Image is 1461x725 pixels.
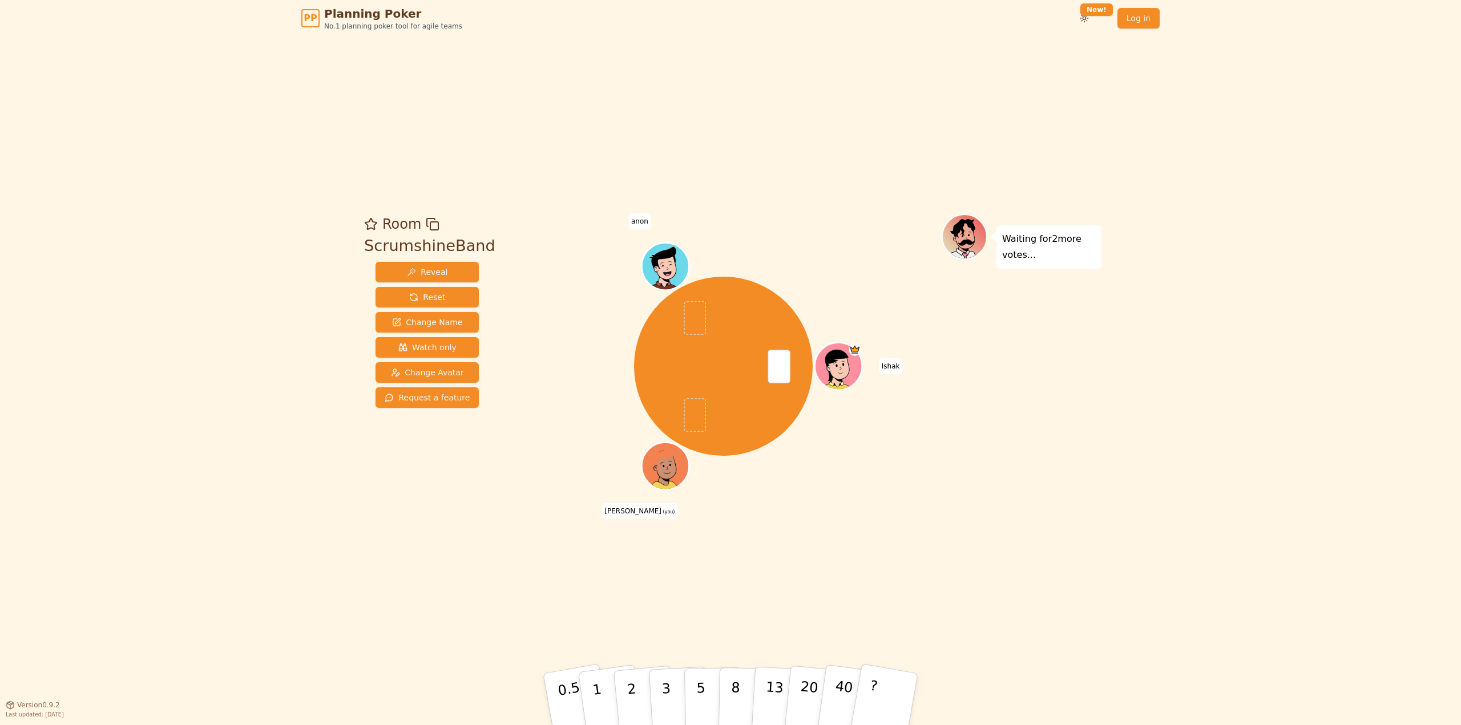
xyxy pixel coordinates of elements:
[304,11,317,25] span: PP
[324,6,462,22] span: Planning Poker
[661,509,675,515] span: (you)
[398,342,457,353] span: Watch only
[602,503,677,519] span: Click to change your name
[6,700,60,710] button: Version0.9.2
[382,214,421,234] span: Room
[376,337,479,358] button: Watch only
[17,700,60,710] span: Version 0.9.2
[376,287,479,307] button: Reset
[376,362,479,383] button: Change Avatar
[409,291,445,303] span: Reset
[376,387,479,408] button: Request a feature
[1080,3,1113,16] div: New!
[324,22,462,31] span: No.1 planning poker tool for agile teams
[392,317,462,328] span: Change Name
[376,262,479,282] button: Reveal
[628,213,651,229] span: Click to change your name
[364,234,495,258] div: ScrumshineBand
[1074,8,1095,29] button: New!
[879,358,903,374] span: Click to change your name
[1002,231,1096,263] p: Waiting for 2 more votes...
[301,6,462,31] a: PPPlanning PokerNo.1 planning poker tool for agile teams
[849,344,861,356] span: Ishak is the host
[643,444,688,488] button: Click to change your avatar
[407,266,447,278] span: Reveal
[364,214,378,234] button: Add as favourite
[6,711,64,718] span: Last updated: [DATE]
[391,367,464,378] span: Change Avatar
[385,392,470,403] span: Request a feature
[376,312,479,333] button: Change Name
[1117,8,1160,29] a: Log in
